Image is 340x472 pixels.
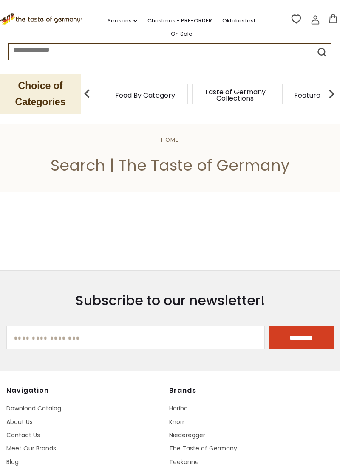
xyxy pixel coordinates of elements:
[108,16,137,25] a: Seasons
[171,29,193,39] a: On Sale
[6,386,164,395] h4: Navigation
[169,404,188,413] a: Haribo
[6,292,334,309] h3: Subscribe to our newsletter!
[6,444,56,452] a: Meet Our Brands
[323,85,340,102] img: next arrow
[169,386,326,395] h4: Brands
[169,418,184,426] a: Knorr
[6,431,40,439] a: Contact Us
[26,156,314,175] h1: Search | The Taste of Germany
[169,458,199,466] a: Teekanne
[6,404,61,413] a: Download Catalog
[6,418,33,426] a: About Us
[115,92,175,98] a: Food By Category
[222,16,255,25] a: Oktoberfest
[201,89,269,101] a: Taste of Germany Collections
[169,431,205,439] a: Niederegger
[161,136,179,144] a: Home
[79,85,96,102] img: previous arrow
[6,458,19,466] a: Blog
[169,444,237,452] a: The Taste of Germany
[147,16,212,25] a: Christmas - PRE-ORDER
